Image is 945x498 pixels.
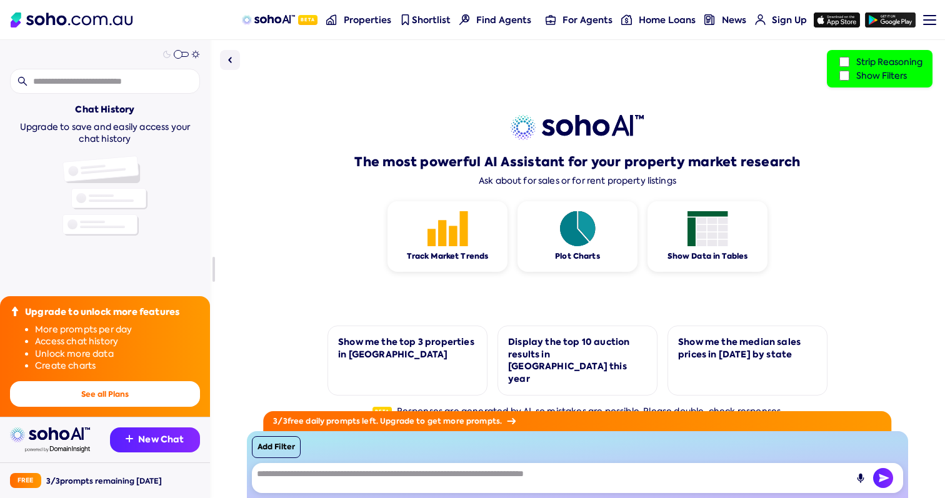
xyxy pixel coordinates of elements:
img: Chat history illustration [62,156,147,236]
img: properties-nav icon [326,14,337,25]
span: News [722,14,746,26]
img: Feature 1 icon [687,211,728,246]
div: Show me the top 3 properties in [GEOGRAPHIC_DATA] [338,336,477,361]
span: Beta [298,15,317,25]
img: app-store icon [814,12,860,27]
img: Arrow icon [507,418,516,424]
span: For Agents [562,14,612,26]
img: sohoai logo [511,115,644,140]
img: news-nav icon [704,14,715,25]
li: Create charts [35,360,200,372]
div: Upgrade to unlock more features [25,306,179,319]
div: Display the top 10 auction results in [GEOGRAPHIC_DATA] this year [508,336,647,385]
button: Record Audio [851,468,871,488]
div: Plot Charts [555,251,600,262]
div: 3 / 3 free daily prompts left. Upgrade to get more prompts. [263,411,891,431]
span: Home Loans [639,14,696,26]
div: Chat History [75,104,134,116]
div: Show Data in Tables [667,251,748,262]
button: Add Filter [252,436,301,458]
li: Unlock more data [35,348,200,361]
h1: The most powerful AI Assistant for your property market research [354,153,800,171]
button: Send [873,468,893,488]
input: Strip Reasoning [839,57,849,67]
div: Ask about for sales or for rent property listings [479,176,676,186]
button: New Chat [110,427,200,452]
li: More prompts per day [35,324,200,336]
img: Send icon [873,468,893,488]
img: Soho Logo [11,12,132,27]
img: for-agents-nav icon [546,14,556,25]
span: Sign Up [772,14,807,26]
span: Find Agents [476,14,531,26]
span: Beta [372,407,392,417]
img: shortlist-nav icon [400,14,411,25]
img: for-agents-nav icon [755,14,766,25]
img: Data provided by Domain Insight [25,446,90,452]
img: Feature 1 icon [557,211,598,246]
span: Properties [344,14,391,26]
img: sohoAI logo [242,15,295,25]
div: Upgrade to save and easily access your chat history [10,121,200,146]
div: Track Market Trends [407,251,489,262]
img: for-agents-nav icon [621,14,632,25]
div: 3 / 3 prompts remaining [DATE] [46,476,162,486]
label: Strip Reasoning [837,55,922,69]
span: Shortlist [412,14,451,26]
img: Feature 1 icon [427,211,468,246]
img: google-play icon [865,12,916,27]
img: Upgrade icon [10,306,20,316]
button: See all Plans [10,381,200,407]
div: Responses are generated by AI, so mistakes are possible. Please double-check responses. [372,406,783,418]
label: Show Filters [837,69,922,82]
img: Find agents icon [459,14,470,25]
input: Show Filters [839,71,849,81]
img: Recommendation icon [126,435,133,442]
li: Access chat history [35,336,200,348]
div: Free [10,473,41,488]
div: Show me the median sales prices in [DATE] by state [678,336,817,361]
img: Sidebar toggle icon [222,52,237,67]
img: sohoai logo [10,427,90,442]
